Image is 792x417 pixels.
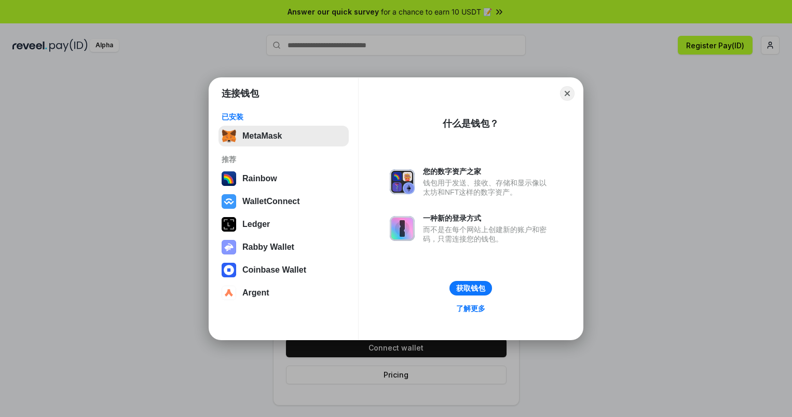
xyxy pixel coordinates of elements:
div: 获取钱包 [456,284,485,293]
button: 获取钱包 [449,281,492,295]
div: Rabby Wallet [242,243,294,252]
img: svg+xml,%3Csvg%20xmlns%3D%22http%3A%2F%2Fwww.w3.org%2F2000%2Fsvg%22%20fill%3D%22none%22%20viewBox... [222,240,236,254]
button: MetaMask [219,126,349,146]
img: svg+xml,%3Csvg%20fill%3D%22none%22%20height%3D%2233%22%20viewBox%3D%220%200%2035%2033%22%20width%... [222,129,236,143]
div: 一种新的登录方式 [423,213,552,223]
img: svg+xml,%3Csvg%20xmlns%3D%22http%3A%2F%2Fwww.w3.org%2F2000%2Fsvg%22%20fill%3D%22none%22%20viewBox... [390,216,415,241]
button: Rainbow [219,168,349,189]
div: Coinbase Wallet [242,265,306,275]
img: svg+xml,%3Csvg%20width%3D%2228%22%20height%3D%2228%22%20viewBox%3D%220%200%2028%2028%22%20fill%3D... [222,194,236,209]
button: Coinbase Wallet [219,260,349,280]
img: svg+xml,%3Csvg%20xmlns%3D%22http%3A%2F%2Fwww.w3.org%2F2000%2Fsvg%22%20fill%3D%22none%22%20viewBox... [390,169,415,194]
button: Rabby Wallet [219,237,349,258]
div: Rainbow [242,174,277,183]
div: 而不是在每个网站上创建新的账户和密码，只需连接您的钱包。 [423,225,552,244]
div: Ledger [242,220,270,229]
div: WalletConnect [242,197,300,206]
button: Close [560,86,575,101]
img: svg+xml,%3Csvg%20width%3D%2228%22%20height%3D%2228%22%20viewBox%3D%220%200%2028%2028%22%20fill%3D... [222,263,236,277]
img: svg+xml,%3Csvg%20width%3D%22120%22%20height%3D%22120%22%20viewBox%3D%220%200%20120%20120%22%20fil... [222,171,236,186]
div: 已安装 [222,112,346,122]
img: svg+xml,%3Csvg%20width%3D%2228%22%20height%3D%2228%22%20viewBox%3D%220%200%2028%2028%22%20fill%3D... [222,286,236,300]
img: svg+xml,%3Csvg%20xmlns%3D%22http%3A%2F%2Fwww.w3.org%2F2000%2Fsvg%22%20width%3D%2228%22%20height%3... [222,217,236,232]
button: Argent [219,283,349,303]
h1: 连接钱包 [222,87,259,100]
div: 推荐 [222,155,346,164]
div: 钱包用于发送、接收、存储和显示像以太坊和NFT这样的数字资产。 [423,178,552,197]
div: Argent [242,288,269,298]
button: Ledger [219,214,349,235]
div: 您的数字资产之家 [423,167,552,176]
a: 了解更多 [450,302,491,315]
button: WalletConnect [219,191,349,212]
div: 了解更多 [456,304,485,313]
div: MetaMask [242,131,282,141]
div: 什么是钱包？ [443,117,499,130]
